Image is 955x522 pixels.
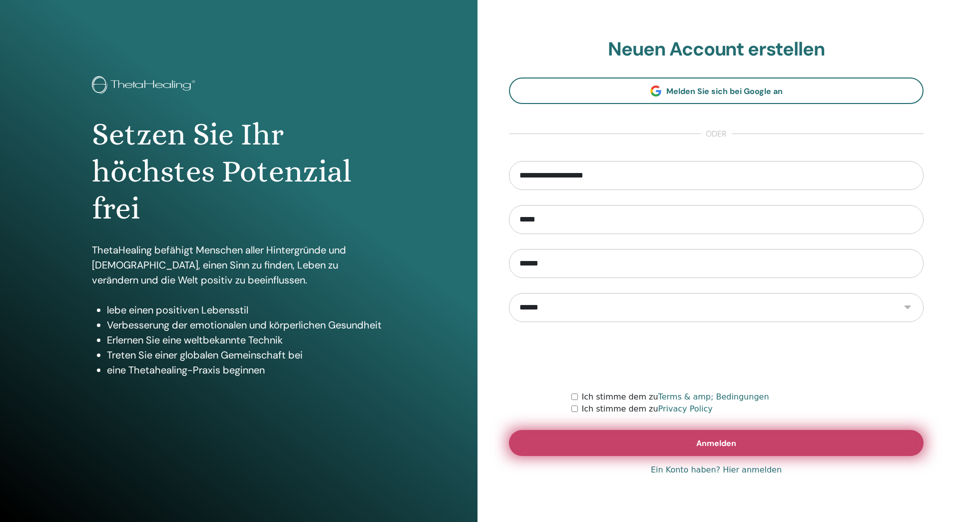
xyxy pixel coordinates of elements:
[107,317,385,332] li: Verbesserung der emotionalen und körperlichen Gesundheit
[582,403,713,415] label: Ich stimme dem zu
[696,438,736,448] span: Anmelden
[651,464,782,476] a: Ein Konto haben? Hier anmelden
[701,128,732,140] span: oder
[509,77,924,104] a: Melden Sie sich bei Google an
[92,116,385,227] h1: Setzen Sie Ihr höchstes Potenzial frei
[509,38,924,61] h2: Neuen Account erstellen
[107,347,385,362] li: Treten Sie einer globalen Gemeinschaft bei
[92,242,385,287] p: ThetaHealing befähigt Menschen aller Hintergründe und [DEMOGRAPHIC_DATA], einen Sinn zu finden, L...
[582,391,769,403] label: Ich stimme dem zu
[107,332,385,347] li: Erlernen Sie eine weltbekannte Technik
[509,430,924,456] button: Anmelden
[107,362,385,377] li: eine Thetahealing-Praxis beginnen
[640,337,792,376] iframe: reCAPTCHA
[107,302,385,317] li: lebe einen positiven Lebensstil
[658,404,713,413] a: Privacy Policy
[666,86,783,96] span: Melden Sie sich bei Google an
[658,392,769,401] a: Terms & amp; Bedingungen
